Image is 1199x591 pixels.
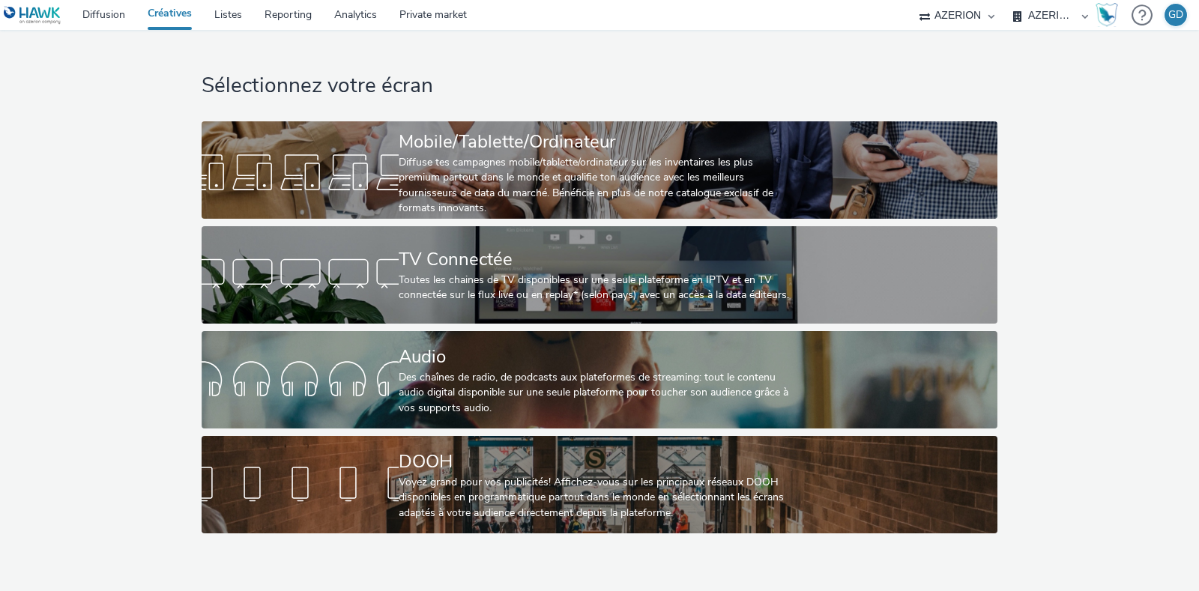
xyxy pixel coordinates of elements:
[202,72,997,100] h1: Sélectionnez votre écran
[1096,3,1124,27] a: Hawk Academy
[399,155,794,216] div: Diffuse tes campagnes mobile/tablette/ordinateur sur les inventaires les plus premium partout dan...
[202,121,997,219] a: Mobile/Tablette/OrdinateurDiffuse tes campagnes mobile/tablette/ordinateur sur les inventaires le...
[399,475,794,521] div: Voyez grand pour vos publicités! Affichez-vous sur les principaux réseaux DOOH disponibles en pro...
[399,449,794,475] div: DOOH
[399,246,794,273] div: TV Connectée
[4,6,61,25] img: undefined Logo
[399,273,794,303] div: Toutes les chaines de TV disponibles sur une seule plateforme en IPTV et en TV connectée sur le f...
[399,129,794,155] div: Mobile/Tablette/Ordinateur
[399,370,794,416] div: Des chaînes de radio, de podcasts aux plateformes de streaming: tout le contenu audio digital dis...
[202,226,997,324] a: TV ConnectéeToutes les chaines de TV disponibles sur une seule plateforme en IPTV et en TV connec...
[399,344,794,370] div: Audio
[202,436,997,533] a: DOOHVoyez grand pour vos publicités! Affichez-vous sur les principaux réseaux DOOH disponibles en...
[202,331,997,428] a: AudioDes chaînes de radio, de podcasts aux plateformes de streaming: tout le contenu audio digita...
[1168,4,1183,26] div: GD
[1096,3,1118,27] img: Hawk Academy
